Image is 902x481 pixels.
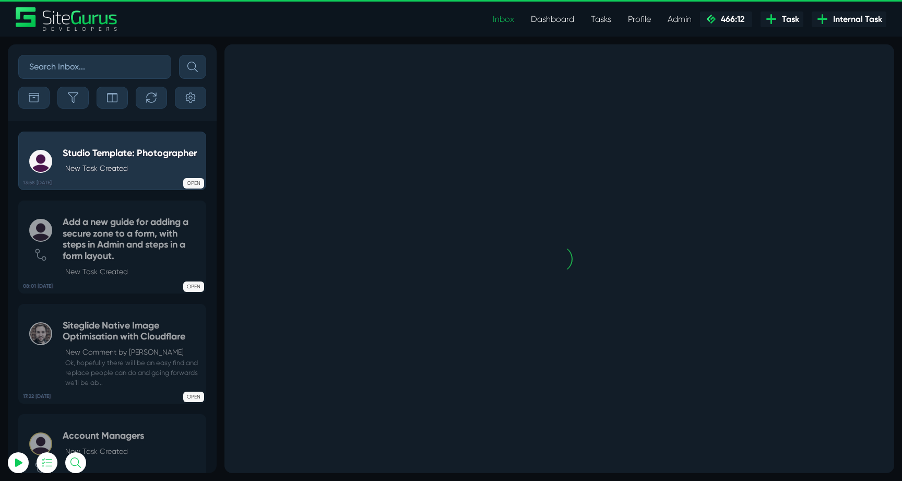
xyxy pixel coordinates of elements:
[63,217,200,262] h5: Add a new guide for adding a secure zone to a form, with steps in Admin and steps in a form layout.
[63,148,197,159] h5: Studio Template: Photographer
[63,430,144,442] h5: Account Managers
[183,178,204,189] span: OPEN
[65,163,197,174] p: New Task Created
[23,179,52,187] b: 13:58 [DATE]
[65,347,200,358] p: New Comment by [PERSON_NAME]
[65,446,144,457] p: New Task Created
[23,283,53,290] b: 08:01 [DATE]
[18,132,206,191] a: 13:58 [DATE] Studio Template: PhotographerNew Task Created OPEN
[700,11,752,27] a: 466:12
[183,392,204,402] span: OPEN
[717,14,744,24] span: 466:12
[16,7,118,31] img: Sitegurus Logo
[16,7,118,31] a: SiteGurus
[659,9,700,30] a: Admin
[523,9,583,30] a: Dashboard
[34,184,149,206] button: Log In
[620,9,659,30] a: Profile
[761,11,803,27] a: Task
[65,266,200,277] p: New Task Created
[63,320,200,343] h5: Siteglide Native Image Optimisation with Cloudflare
[18,201,206,293] a: 08:01 [DATE] Add a new guide for adding a secure zone to a form, with steps in Admin and steps in...
[18,304,206,404] a: 17:22 [DATE] Siteglide Native Image Optimisation with CloudflareNew Comment by [PERSON_NAME] Ok, ...
[829,13,882,26] span: Internal Task
[34,123,149,146] input: Email
[23,393,51,401] b: 17:22 [DATE]
[63,358,200,388] small: Ok, hopefully there will be an easy find and replace people can do and going forwards we'll be ab...
[484,9,523,30] a: Inbox
[583,9,620,30] a: Tasks
[183,281,204,292] span: OPEN
[778,13,799,26] span: Task
[18,55,171,79] input: Search Inbox...
[812,11,886,27] a: Internal Task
